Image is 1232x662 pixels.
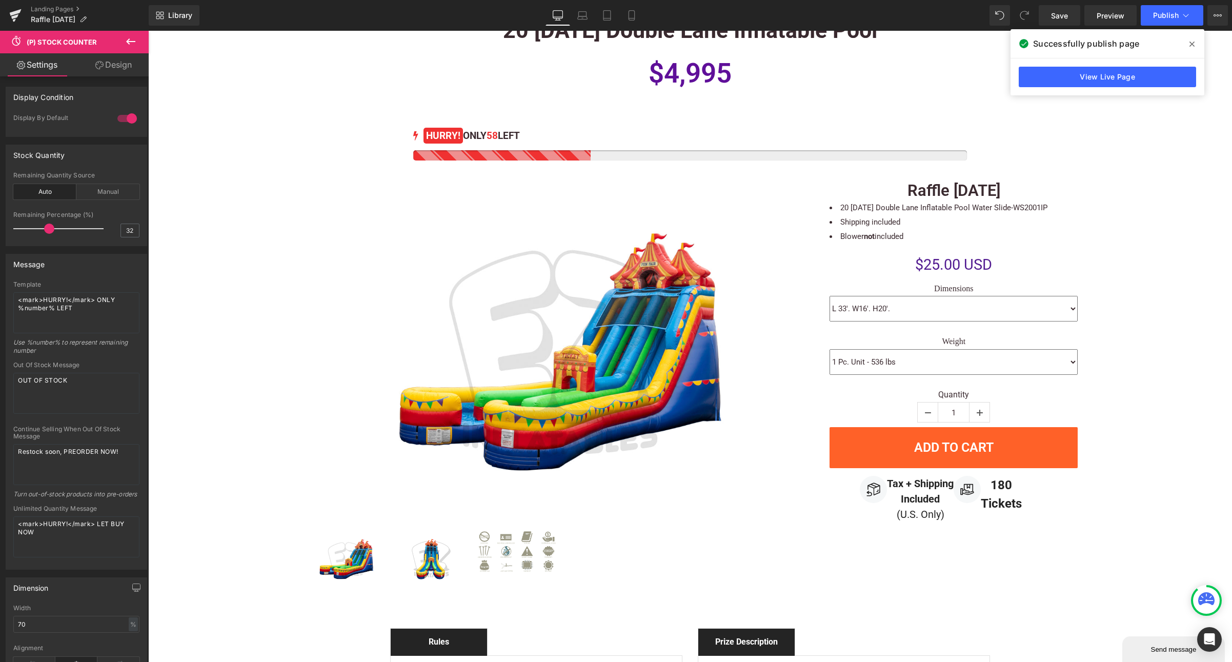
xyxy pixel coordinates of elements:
div: Auto [13,184,76,199]
span: (P) Stock Counter [27,38,97,46]
div: Remaining Quantity Source [13,172,139,179]
button: Redo [1014,5,1035,26]
span: Publish [1153,11,1179,19]
div: Out Of Stock Message [13,362,139,369]
img: Raffle Aug 2025 [240,500,326,557]
strong: not [716,201,726,210]
span: Preview [1097,10,1124,21]
span: Save [1051,10,1068,21]
strong: 180 [842,447,864,462]
span: Successfully publish page [1033,37,1139,50]
strong: Prize Description [567,606,630,616]
a: Tablet [595,5,619,26]
a: Mobile [619,5,644,26]
a: New Library [149,5,199,26]
img: 24-ft-dual-lane-slide-s153 6 [326,500,411,571]
p: (U.S. Only) [739,476,805,491]
mark: HURRY! [275,97,315,113]
img: Raffle Aug 2025 [154,150,667,492]
div: Width [13,605,139,612]
span: 58 [338,99,350,111]
div: Unlimited Quantity Message [13,505,139,512]
div: Template [13,281,139,288]
span: Raffle [DATE] [31,15,75,24]
div: % [129,617,138,631]
a: Design [76,53,151,76]
div: Continue Selling When Out Of Stock Message [13,426,139,440]
span: Library [168,11,192,20]
button: Add To Cart [681,396,930,437]
a: Desktop [546,5,570,26]
button: Undo [989,5,1010,26]
div: Dimension [13,578,49,592]
label: Weight [681,306,930,318]
a: Laptop [570,5,595,26]
a: Raffle [DATE] [759,150,852,169]
input: auto [13,616,139,633]
a: Landing Pages [31,5,149,13]
a: Preview [1084,5,1137,26]
div: Turn out-of-stock products into pre-orders [13,490,139,505]
div: Use %number% to represent remaining number [13,338,139,362]
a: View Live Page [1019,67,1196,87]
strong: Tax + Shipping [739,447,805,459]
div: Stock Quantity [13,145,65,159]
img: Raffle Aug 2025 [155,500,240,557]
div: Message [13,254,45,269]
span: $25.00 USD [767,220,844,248]
div: Manual [76,184,139,199]
li: Shipping included [681,184,930,198]
li: 20 [DATE] Double Lane Inflatable Pool Water Slide-WS2001IP [681,170,930,184]
div: Display By Default [13,114,107,125]
div: ONLY LEFT [265,96,819,114]
button: More [1207,5,1228,26]
div: Alignment [13,645,139,652]
span: Add To Cart [766,409,845,424]
div: Display Condition [13,87,73,102]
strong: Included [753,462,792,474]
button: Publish [1141,5,1203,26]
div: Remaining Percentage (%) [13,211,139,218]
div: Open Intercom Messenger [1197,627,1222,652]
strong: Rules [280,606,301,616]
li: Blower included [681,198,930,213]
iframe: chat widget [974,604,1079,631]
label: Dimensions [681,253,930,265]
strong: Tickets [833,466,874,480]
label: Quantity [681,359,930,371]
